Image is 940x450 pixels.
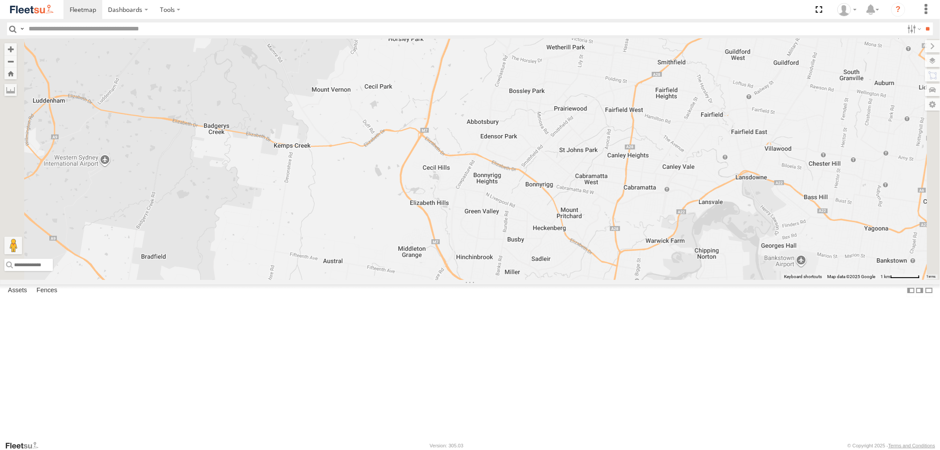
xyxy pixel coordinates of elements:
[430,443,463,448] div: Version: 305.03
[915,284,924,297] label: Dock Summary Table to the Right
[4,237,22,254] button: Drag Pegman onto the map to open Street View
[9,4,55,15] img: fleetsu-logo-horizontal.svg
[834,3,860,16] div: Scott Holden
[888,443,935,448] a: Terms and Conditions
[19,22,26,35] label: Search Query
[784,274,822,280] button: Keyboard shortcuts
[878,274,922,280] button: Map Scale: 1 km per 63 pixels
[927,275,936,278] a: Terms
[925,98,940,111] label: Map Settings
[32,285,62,297] label: Fences
[4,84,17,96] label: Measure
[4,285,31,297] label: Assets
[881,274,890,279] span: 1 km
[5,441,45,450] a: Visit our Website
[847,443,935,448] div: © Copyright 2025 -
[891,3,905,17] i: ?
[4,67,17,79] button: Zoom Home
[925,284,933,297] label: Hide Summary Table
[4,55,17,67] button: Zoom out
[827,274,875,279] span: Map data ©2025 Google
[4,43,17,55] button: Zoom in
[907,284,915,297] label: Dock Summary Table to the Left
[904,22,923,35] label: Search Filter Options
